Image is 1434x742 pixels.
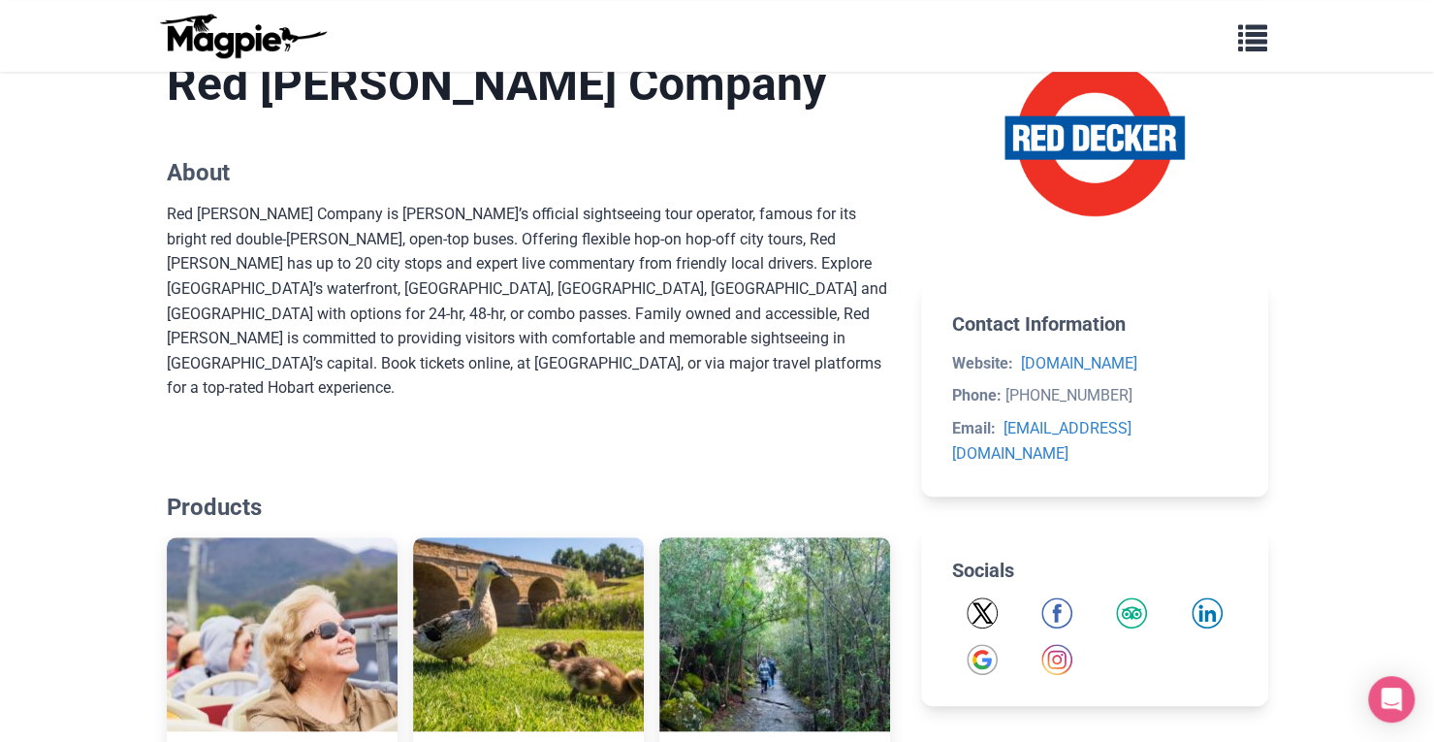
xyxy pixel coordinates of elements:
[1368,676,1415,723] div: Open Intercom Messenger
[967,597,998,629] a: Twitter
[413,537,644,731] img: Hobart City & Richmond Village Tour
[952,386,1002,404] strong: Phone:
[167,202,891,401] p: Red [PERSON_NAME] Company is [PERSON_NAME]’s official sightseeing tour operator, famous for its b...
[952,383,1236,408] li: [PHONE_NUMBER]
[1041,644,1072,675] a: Instagram
[1041,597,1072,629] a: Facebook
[167,494,891,522] h2: Products
[1192,597,1223,629] a: LinkedIn
[967,644,998,675] a: Google
[1041,644,1072,675] img: Instagram icon
[167,537,398,731] img: Hobart Hop-on Hop-off Bus Tour
[1192,597,1223,629] img: LinkedIn icon
[1116,597,1147,629] img: Tripadvisor icon
[967,644,998,675] img: Google icon
[952,419,1131,463] a: [EMAIL_ADDRESS][DOMAIN_NAME]
[1041,597,1072,629] img: Facebook icon
[952,419,996,437] strong: Email:
[1021,354,1137,372] a: [DOMAIN_NAME]
[967,597,998,629] img: Twitter icon
[1002,56,1188,219] img: Red Decker Company logo
[952,559,1236,582] h2: Socials
[952,354,1013,372] strong: Website:
[155,13,330,59] img: logo-ab69f6fb50320c5b225c76a69d11143b.png
[167,159,891,187] h2: About
[167,56,891,113] h1: Red [PERSON_NAME] Company
[659,537,890,731] img: Hobart City & Mt Wellington Explorer Tour
[1116,597,1147,629] a: Tripadvisor
[952,312,1236,336] h2: Contact Information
